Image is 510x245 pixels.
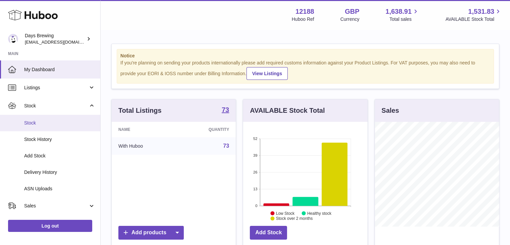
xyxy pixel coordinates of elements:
span: Delivery History [24,169,95,176]
strong: GBP [345,7,359,16]
strong: 12188 [295,7,314,16]
div: Days Brewing [25,33,85,45]
span: My Dashboard [24,66,95,73]
a: 1,531.83 AVAILABLE Stock Total [445,7,502,22]
span: Listings [24,85,88,91]
text: 13 [253,187,258,191]
a: 73 [222,106,229,114]
text: 0 [256,204,258,208]
a: View Listings [246,67,288,80]
span: ASN Uploads [24,186,95,192]
span: AVAILABLE Stock Total [445,16,502,22]
span: Stock [24,120,95,126]
td: With Huboo [112,137,177,155]
text: Low Stock [276,211,295,215]
th: Quantity [177,122,236,137]
a: Add products [118,226,184,240]
text: Healthy stock [307,211,332,215]
text: Stock over 2 months [276,216,313,221]
h3: AVAILABLE Stock Total [250,106,325,115]
span: Total sales [389,16,419,22]
strong: 73 [222,106,229,113]
a: Log out [8,220,92,232]
span: Stock [24,103,88,109]
div: Currency [340,16,359,22]
span: [EMAIL_ADDRESS][DOMAIN_NAME] [25,39,99,45]
img: internalAdmin-12188@internal.huboo.com [8,34,18,44]
span: Add Stock [24,153,95,159]
th: Name [112,122,177,137]
span: 1,531.83 [468,7,494,16]
text: 52 [253,137,258,141]
span: Sales [24,203,88,209]
h3: Total Listings [118,106,162,115]
span: 1,638.91 [386,7,412,16]
text: 39 [253,153,258,157]
a: 73 [223,143,229,149]
span: Stock History [24,136,95,143]
a: 1,638.91 Total sales [386,7,419,22]
a: Add Stock [250,226,287,240]
div: Huboo Ref [292,16,314,22]
strong: Notice [120,53,490,59]
text: 26 [253,170,258,174]
div: If you're planning on sending your products internationally please add required customs informati... [120,60,490,80]
h3: Sales [382,106,399,115]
